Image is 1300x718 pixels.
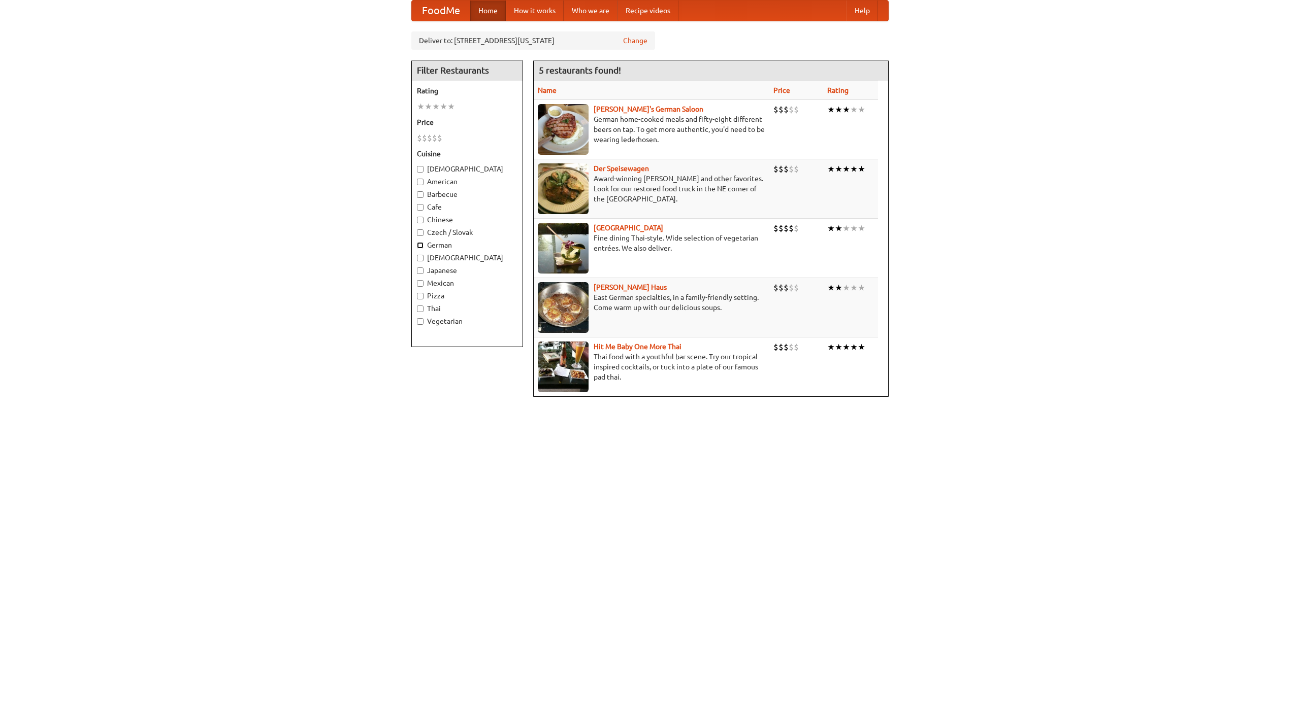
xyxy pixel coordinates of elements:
img: speisewagen.jpg [538,163,589,214]
label: Barbecue [417,189,517,199]
li: ★ [827,163,835,175]
a: Price [773,86,790,94]
li: ★ [447,101,455,112]
label: German [417,240,517,250]
a: Rating [827,86,849,94]
label: Chinese [417,215,517,225]
li: ★ [842,223,850,234]
li: ★ [858,163,865,175]
label: [DEMOGRAPHIC_DATA] [417,164,517,174]
li: $ [773,223,778,234]
label: Mexican [417,278,517,288]
li: ★ [835,223,842,234]
img: satay.jpg [538,223,589,273]
a: [PERSON_NAME] Haus [594,283,667,291]
li: ★ [842,163,850,175]
li: $ [784,282,789,293]
li: $ [773,163,778,175]
li: ★ [417,101,425,112]
li: ★ [835,341,842,353]
li: ★ [842,341,850,353]
li: $ [778,223,784,234]
label: Thai [417,303,517,314]
li: $ [789,341,794,353]
li: ★ [842,104,850,115]
li: ★ [842,282,850,293]
li: $ [794,104,799,115]
li: $ [784,223,789,234]
li: ★ [850,223,858,234]
input: [DEMOGRAPHIC_DATA] [417,255,424,261]
p: East German specialties, in a family-friendly setting. Come warm up with our delicious soups. [538,292,765,313]
li: ★ [858,223,865,234]
li: ★ [850,282,858,293]
li: ★ [835,104,842,115]
li: ★ [850,163,858,175]
a: Home [470,1,506,21]
input: Vegetarian [417,318,424,325]
a: Change [623,36,647,46]
li: ★ [850,341,858,353]
li: $ [784,341,789,353]
li: $ [422,132,427,144]
li: $ [437,132,442,144]
input: Czech / Slovak [417,229,424,236]
input: American [417,179,424,185]
li: $ [789,163,794,175]
li: $ [778,282,784,293]
input: Cafe [417,204,424,211]
li: $ [794,341,799,353]
img: kohlhaus.jpg [538,282,589,333]
li: ★ [858,282,865,293]
li: $ [773,282,778,293]
input: Mexican [417,280,424,287]
li: ★ [850,104,858,115]
img: babythai.jpg [538,341,589,392]
a: Name [538,86,557,94]
h4: Filter Restaurants [412,60,523,81]
a: [PERSON_NAME]'s German Saloon [594,105,703,113]
label: Vegetarian [417,316,517,326]
li: $ [417,132,422,144]
li: ★ [432,101,440,112]
p: Fine dining Thai-style. Wide selection of vegetarian entrées. We also deliver. [538,233,765,253]
li: ★ [827,282,835,293]
label: American [417,177,517,187]
li: ★ [827,341,835,353]
a: FoodMe [412,1,470,21]
img: esthers.jpg [538,104,589,155]
h5: Price [417,117,517,127]
li: ★ [858,341,865,353]
li: $ [794,223,799,234]
li: $ [778,104,784,115]
li: ★ [827,104,835,115]
label: Japanese [417,265,517,276]
label: Czech / Slovak [417,227,517,237]
li: $ [794,163,799,175]
li: $ [789,223,794,234]
label: Pizza [417,291,517,301]
input: Pizza [417,293,424,299]
li: $ [778,341,784,353]
li: ★ [440,101,447,112]
input: Japanese [417,267,424,274]
p: Award-winning [PERSON_NAME] and other favorites. Look for our restored food truck in the NE corne... [538,174,765,204]
li: $ [784,104,789,115]
label: Cafe [417,202,517,212]
b: Der Speisewagen [594,164,649,173]
li: $ [794,282,799,293]
a: [GEOGRAPHIC_DATA] [594,224,663,232]
li: $ [432,132,437,144]
li: $ [789,104,794,115]
input: Chinese [417,217,424,223]
p: Thai food with a youthful bar scene. Try our tropical inspired cocktails, or tuck into a plate of... [538,352,765,382]
ng-pluralize: 5 restaurants found! [539,65,621,75]
li: $ [773,341,778,353]
input: German [417,242,424,249]
h5: Rating [417,86,517,96]
a: Recipe videos [617,1,678,21]
li: $ [773,104,778,115]
li: $ [789,282,794,293]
